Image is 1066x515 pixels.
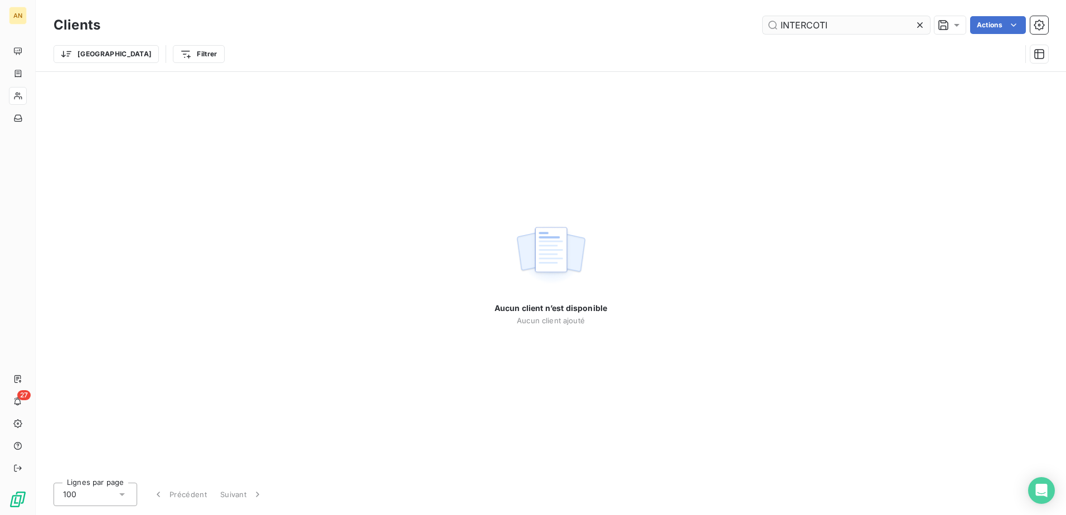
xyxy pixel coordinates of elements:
[146,483,214,506] button: Précédent
[54,45,159,63] button: [GEOGRAPHIC_DATA]
[214,483,270,506] button: Suivant
[173,45,224,63] button: Filtrer
[517,316,585,325] span: Aucun client ajouté
[17,390,31,400] span: 27
[970,16,1026,34] button: Actions
[9,490,27,508] img: Logo LeanPay
[9,7,27,25] div: AN
[1028,477,1055,504] div: Open Intercom Messenger
[63,489,76,500] span: 100
[54,15,100,35] h3: Clients
[515,221,587,290] img: empty state
[763,16,930,34] input: Rechercher
[495,303,607,314] span: Aucun client n’est disponible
